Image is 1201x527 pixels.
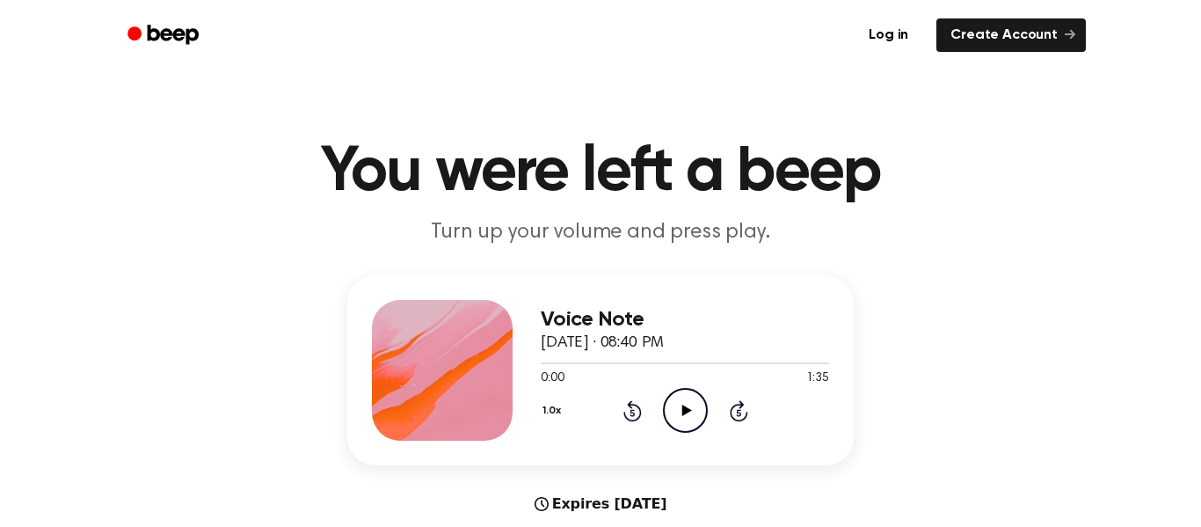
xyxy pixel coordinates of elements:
span: 0:00 [541,370,564,388]
span: 1:35 [806,370,829,388]
a: Create Account [936,18,1086,52]
button: 1.0x [541,396,567,426]
a: Log in [851,15,926,55]
h1: You were left a beep [150,141,1051,204]
p: Turn up your volume and press play. [263,218,938,247]
span: [DATE] · 08:40 PM [541,335,664,351]
a: Beep [115,18,215,53]
div: Expires [DATE] [535,494,667,515]
h3: Voice Note [541,308,829,332]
